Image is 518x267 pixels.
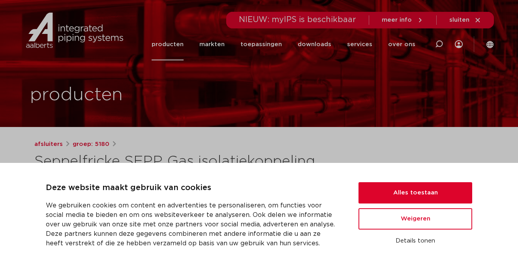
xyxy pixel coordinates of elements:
[455,28,463,60] div: my IPS
[382,17,412,23] span: meer info
[73,140,109,149] a: groep: 5180
[382,17,424,24] a: meer info
[347,28,372,60] a: services
[34,152,331,190] h1: Seppelfricke SEPP Gas isolatiekoppeling MF R2"xRp2" (DN50)
[298,28,331,60] a: downloads
[240,28,282,60] a: toepassingen
[199,28,225,60] a: markten
[449,17,481,24] a: sluiten
[46,182,340,194] p: Deze website maakt gebruik van cookies
[449,17,469,23] span: sluiten
[152,28,415,60] nav: Menu
[239,16,356,24] span: NIEUW: myIPS is beschikbaar
[34,140,63,149] a: afsluiters
[358,208,472,230] button: Weigeren
[358,182,472,204] button: Alles toestaan
[46,201,340,248] p: We gebruiken cookies om content en advertenties te personaliseren, om functies voor social media ...
[358,234,472,248] button: Details tonen
[388,28,415,60] a: over ons
[30,82,123,108] h1: producten
[152,28,184,60] a: producten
